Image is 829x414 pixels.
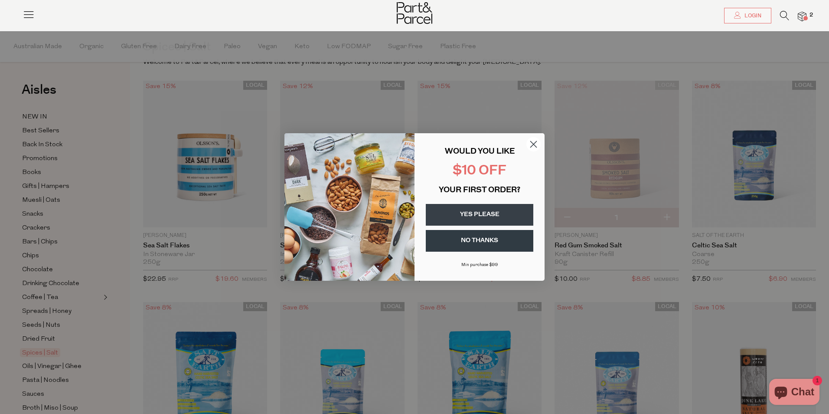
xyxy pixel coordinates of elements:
button: NO THANKS [426,230,533,252]
a: 2 [798,12,806,21]
inbox-online-store-chat: Shopify online store chat [767,379,822,407]
span: Login [742,12,761,20]
button: YES PLEASE [426,204,533,226]
button: Close dialog [526,137,541,152]
span: YOUR FIRST ORDER? [439,187,520,194]
span: 2 [807,11,815,19]
img: Part&Parcel [397,2,432,24]
span: Min purchase $99 [461,263,498,267]
img: 43fba0fb-7538-40bc-babb-ffb1a4d097bc.jpeg [284,133,414,281]
span: WOULD YOU LIKE [445,148,515,156]
a: Login [724,8,771,23]
span: $10 OFF [453,164,506,178]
